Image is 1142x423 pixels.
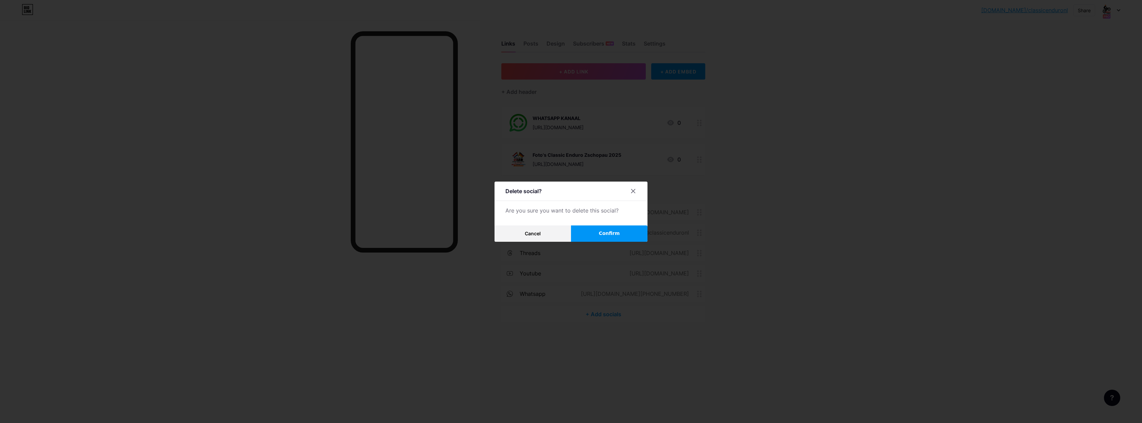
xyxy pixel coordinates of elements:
[505,206,637,215] div: Are you sure you want to delete this social?
[599,230,620,237] span: Confirm
[495,225,571,242] button: Cancel
[525,231,541,236] span: Cancel
[505,187,542,195] div: Delete social?
[571,225,647,242] button: Confirm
